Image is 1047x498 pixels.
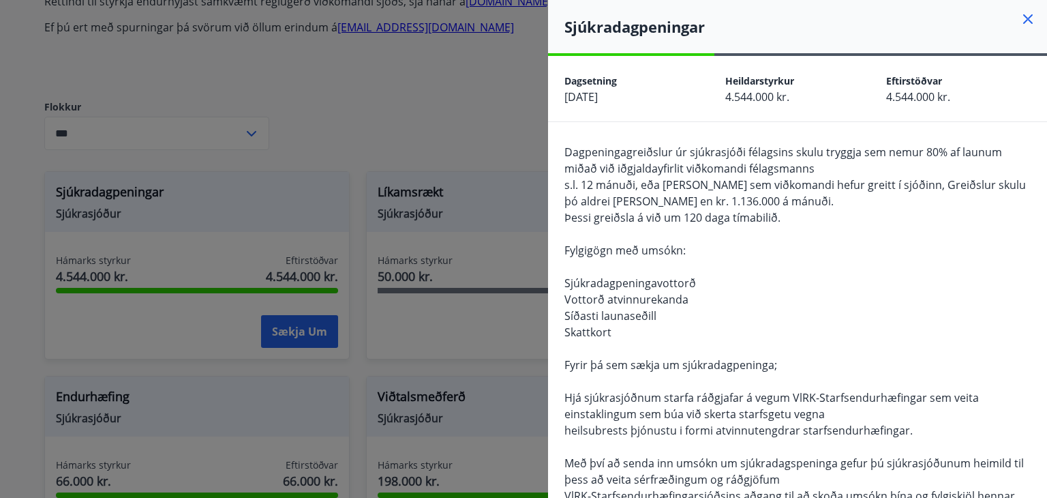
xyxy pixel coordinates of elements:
[725,74,794,87] span: Heildarstyrkur
[564,276,696,291] span: Sjúkradagpeningavottorð
[564,16,1047,37] h4: Sjúkradagpeningar
[564,74,617,87] span: Dagsetning
[725,89,789,104] span: 4.544.000 kr.
[886,74,942,87] span: Eftirstöðvar
[564,145,1002,176] span: Dagpeningagreiðslur úr sjúkrasjóði félagsins skulu tryggja sem nemur 80% af launum miðað við iðgj...
[564,308,656,323] span: Síðasti launaseðill
[564,292,688,307] span: Vottorð atvinnurekanda
[564,89,598,104] span: [DATE]
[564,243,686,258] span: Fylgigögn með umsókn:
[564,325,611,340] span: Skattkort
[564,177,1026,209] span: s.l. 12 mánuði, eða [PERSON_NAME] sem viðkomandi hefur greitt í sjóðinn, Greiðslur skulu þó aldre...
[564,390,979,422] span: Hjá sjúkrasjóðnum starfa ráðgjafar á vegum VlRK-Starfsendurhæfingar sem veita einstaklingum sem b...
[564,423,913,438] span: heilsubrests þjónustu i formi atvinnutengdrar starfsendurhæfingar.
[564,210,780,225] span: Þessi greiðsla á við um 120 daga tímabilið.
[564,456,1024,487] span: Með því að senda inn umsókn um sjúkradagspeninga gefur þú sjúkrasjóðunum heimild til þess að veit...
[564,357,777,372] span: Fyrir þá sem sækja um sjúkradagpeninga;
[886,89,950,104] span: 4.544.000 kr.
